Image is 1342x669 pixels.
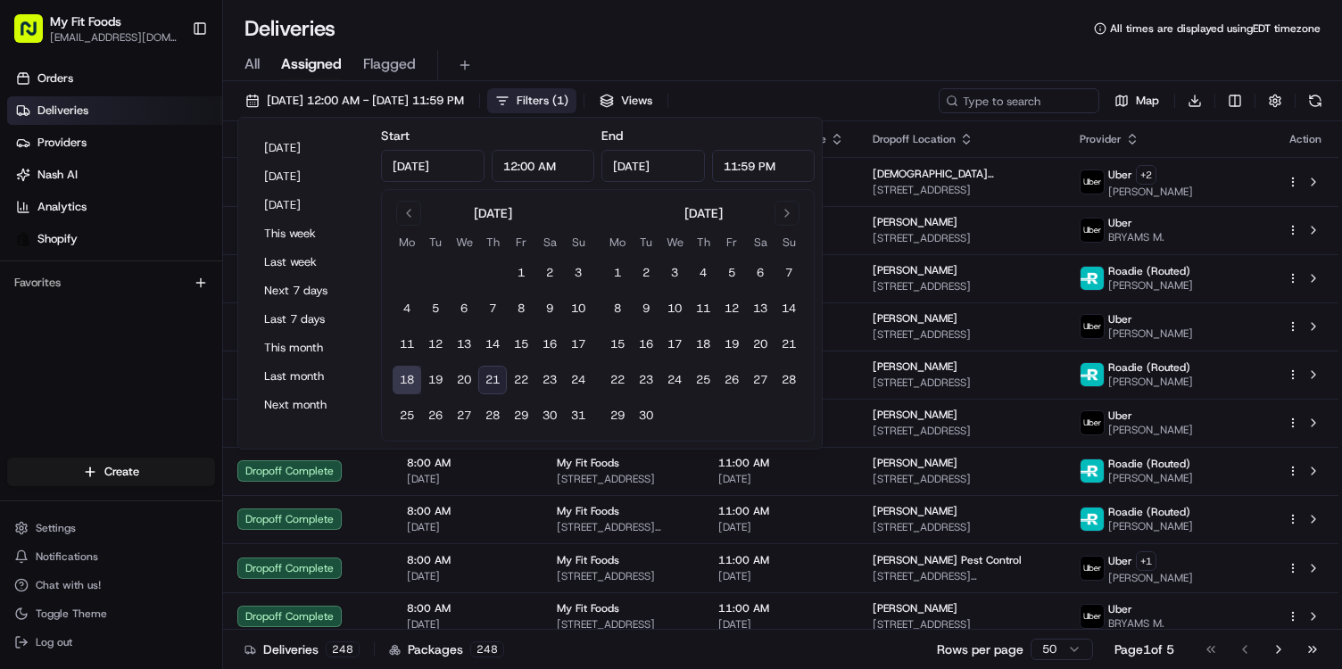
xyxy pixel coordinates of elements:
[557,569,690,583] span: [STREET_ADDRESS]
[1136,551,1156,571] button: +1
[151,352,165,367] div: 💻
[381,150,485,182] input: Date
[381,128,410,144] label: Start
[244,14,335,43] h1: Deliveries
[632,294,660,323] button: 9
[939,88,1099,113] input: Type to search
[1136,93,1159,109] span: Map
[718,553,844,567] span: 11:00 AM
[277,228,325,250] button: See all
[1081,605,1104,628] img: uber-new-logo.jpeg
[256,250,363,275] button: Last week
[126,393,216,408] a: Powered byPylon
[557,617,690,632] span: [STREET_ADDRESS]
[7,601,215,626] button: Toggle Theme
[256,364,363,389] button: Last month
[407,472,528,486] span: [DATE]
[746,259,775,287] button: 6
[557,520,690,534] span: [STREET_ADDRESS][PERSON_NAME]
[104,464,139,480] span: Create
[717,259,746,287] button: 5
[1108,571,1193,585] span: [PERSON_NAME]
[36,549,98,564] span: Notifications
[267,93,464,109] span: [DATE] 12:00 AM - [DATE] 11:59 PM
[603,401,632,430] button: 29
[244,54,260,75] span: All
[507,401,535,430] button: 29
[421,330,450,359] button: 12
[712,150,816,182] input: Time
[393,401,421,430] button: 25
[873,167,1051,181] span: [DEMOGRAPHIC_DATA][PERSON_NAME]
[389,640,504,658] div: Packages
[535,259,564,287] button: 2
[507,233,535,252] th: Friday
[363,54,416,75] span: Flagged
[7,161,222,189] a: Nash AI
[256,164,363,189] button: [DATE]
[873,408,957,422] span: [PERSON_NAME]
[535,233,564,252] th: Saturday
[746,330,775,359] button: 20
[1081,315,1104,338] img: uber-new-logo.jpeg
[873,132,956,146] span: Dropoff Location
[492,150,595,182] input: Time
[407,553,528,567] span: 8:00 AM
[421,233,450,252] th: Tuesday
[1081,267,1104,290] img: roadie-logo-v2.jpg
[718,617,844,632] span: [DATE]
[689,330,717,359] button: 18
[873,553,1022,567] span: [PERSON_NAME] Pest Control
[1108,326,1193,341] span: [PERSON_NAME]
[873,327,1051,342] span: [STREET_ADDRESS]
[7,193,222,221] a: Analytics
[1114,640,1174,658] div: Page 1 of 5
[1108,216,1132,230] span: Uber
[632,259,660,287] button: 2
[632,401,660,430] button: 30
[46,115,294,134] input: Clear
[1108,457,1190,471] span: Roadie (Routed)
[873,601,957,615] span: [PERSON_NAME]
[36,277,50,292] img: 1736555255976-a54dd68f-1ca7-489b-9aae-adbdc363a1c4
[535,401,564,430] button: 30
[7,225,222,253] a: Shopify
[601,150,705,182] input: Date
[50,30,178,45] button: [EMAIL_ADDRESS][DOMAIN_NAME]
[1108,602,1132,616] span: Uber
[684,204,723,222] div: [DATE]
[1108,409,1132,423] span: Uber
[564,366,592,394] button: 24
[1108,471,1193,485] span: [PERSON_NAME]
[244,640,360,658] div: Deliveries
[603,366,632,394] button: 22
[237,88,472,113] button: [DATE] 12:00 AM - [DATE] 11:59 PM
[718,456,844,470] span: 11:00 AM
[1108,264,1190,278] span: Roadie (Routed)
[450,233,478,252] th: Wednesday
[16,232,30,246] img: Shopify logo
[450,366,478,394] button: 20
[535,294,564,323] button: 9
[1081,363,1104,386] img: roadie-logo-v2.jpg
[873,359,957,374] span: [PERSON_NAME]
[718,569,844,583] span: [DATE]
[873,617,1051,632] span: [STREET_ADDRESS]
[421,294,450,323] button: 5
[873,504,957,518] span: [PERSON_NAME]
[37,167,78,183] span: Nash AI
[873,520,1051,534] span: [STREET_ADDRESS]
[873,215,957,229] span: [PERSON_NAME]
[507,366,535,394] button: 22
[36,521,76,535] span: Settings
[775,330,803,359] button: 21
[717,233,746,252] th: Friday
[36,351,137,368] span: Knowledge Base
[80,188,245,202] div: We're available if you need us!
[407,504,528,518] span: 8:00 AM
[37,199,87,215] span: Analytics
[564,330,592,359] button: 17
[603,233,632,252] th: Monday
[194,277,200,291] span: •
[18,232,120,246] div: Past conversations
